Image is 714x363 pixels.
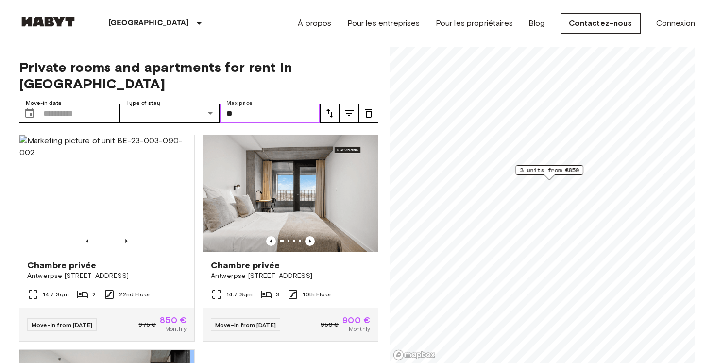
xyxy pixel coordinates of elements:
[19,17,77,27] img: Habyt
[436,17,513,29] a: Pour les propriétaires
[321,320,339,329] span: 950 €
[26,99,62,107] label: Move-in date
[226,99,253,107] label: Max price
[340,104,359,123] button: tune
[266,236,276,246] button: Previous image
[83,236,92,246] button: Previous image
[528,17,545,29] a: Blog
[561,13,641,34] a: Contactez-nous
[211,271,370,281] span: Antwerpse [STREET_ADDRESS]
[393,349,436,361] a: Mapbox logo
[138,320,156,329] span: 975 €
[276,290,279,299] span: 3
[27,271,187,281] span: Antwerpse [STREET_ADDRESS]
[226,290,253,299] span: 14.7 Sqm
[515,165,583,180] div: Map marker
[203,135,378,342] a: Marketing picture of unit BE-23-003-062-001Previous imagePrevious imageChambre privéeAntwerpse [S...
[19,59,378,92] span: Private rooms and apartments for rent in [GEOGRAPHIC_DATA]
[108,17,189,29] p: [GEOGRAPHIC_DATA]
[349,325,370,333] span: Monthly
[305,236,315,246] button: Previous image
[126,99,160,107] label: Type of stay
[19,135,194,252] img: Marketing picture of unit BE-23-003-090-002
[347,17,420,29] a: Pour les entreprises
[121,236,131,246] button: Previous image
[320,104,340,123] button: tune
[520,166,579,174] span: 3 units from €850
[298,17,331,29] a: À propos
[19,135,195,342] a: Marketing picture of unit BE-23-003-090-002Previous imagePrevious imageChambre privéeAntwerpse [S...
[165,325,187,333] span: Monthly
[119,290,150,299] span: 22nd Floor
[27,259,96,271] span: Chambre privée
[203,135,378,252] img: Marketing picture of unit BE-23-003-062-001
[215,321,276,328] span: Move-in from [DATE]
[342,316,370,325] span: 900 €
[160,316,187,325] span: 850 €
[656,17,695,29] a: Connexion
[43,290,69,299] span: 14.7 Sqm
[32,321,92,328] span: Move-in from [DATE]
[303,290,331,299] span: 16th Floor
[359,104,378,123] button: tune
[211,259,280,271] span: Chambre privée
[20,104,39,123] button: Choose date
[92,290,96,299] span: 2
